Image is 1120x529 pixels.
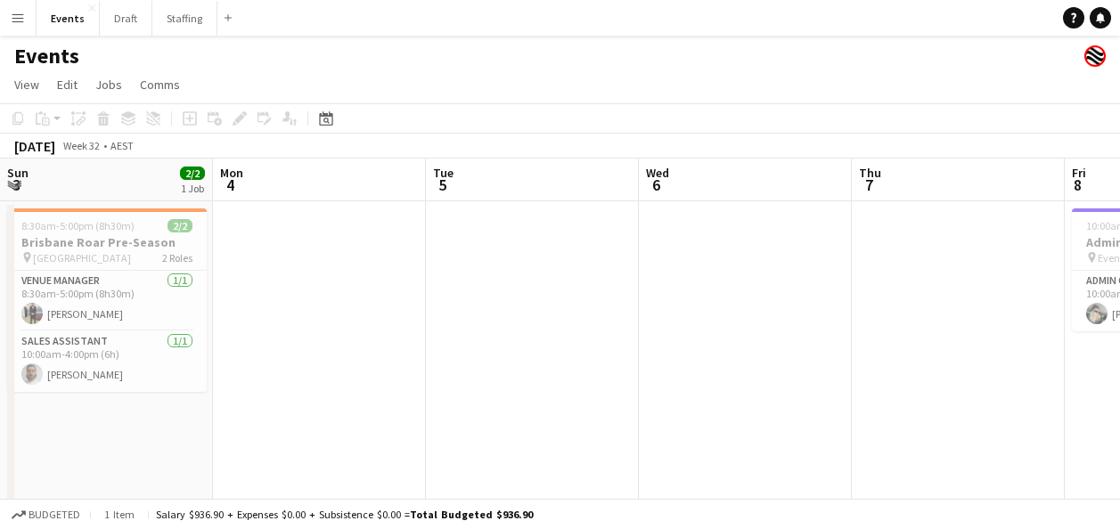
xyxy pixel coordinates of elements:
span: Thu [859,165,881,181]
span: 6 [643,175,669,195]
span: 2 Roles [162,251,192,264]
span: 7 [856,175,881,195]
button: Draft [100,1,152,36]
span: Budgeted [29,509,80,521]
span: 2/2 [180,167,205,180]
app-job-card: 8:30am-5:00pm (8h30m)2/2Brisbane Roar Pre-Season [GEOGRAPHIC_DATA]2 RolesVenue Manager1/18:30am-5... [7,208,207,392]
span: Mon [220,165,243,181]
span: 8:30am-5:00pm (8h30m) [21,219,135,232]
app-card-role: Sales Assistant1/110:00am-4:00pm (6h)[PERSON_NAME] [7,331,207,392]
span: 5 [430,175,454,195]
span: 8 [1069,175,1086,195]
a: Edit [50,73,85,96]
app-card-role: Venue Manager1/18:30am-5:00pm (8h30m)[PERSON_NAME] [7,271,207,331]
span: 3 [4,175,29,195]
span: Fri [1072,165,1086,181]
div: 1 Job [181,182,204,195]
span: Tue [433,165,454,181]
app-user-avatar: Event Merch [1084,45,1106,67]
span: Wed [646,165,669,181]
a: Comms [133,73,187,96]
h1: Events [14,43,79,69]
span: Comms [140,77,180,93]
a: View [7,73,46,96]
button: Events [37,1,100,36]
div: Salary $936.90 + Expenses $0.00 + Subsistence $0.00 = [156,508,533,521]
span: Edit [57,77,78,93]
a: Jobs [88,73,129,96]
span: 2/2 [168,219,192,232]
span: Sun [7,165,29,181]
span: [GEOGRAPHIC_DATA] [33,251,131,264]
span: Week 32 [59,139,103,152]
span: 1 item [98,508,141,521]
span: Total Budgeted $936.90 [410,508,533,521]
button: Budgeted [9,505,83,525]
span: 4 [217,175,243,195]
span: Jobs [95,77,122,93]
div: [DATE] [14,137,55,155]
h3: Brisbane Roar Pre-Season [7,234,207,250]
button: Staffing [152,1,217,36]
span: View [14,77,39,93]
div: AEST [110,139,134,152]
